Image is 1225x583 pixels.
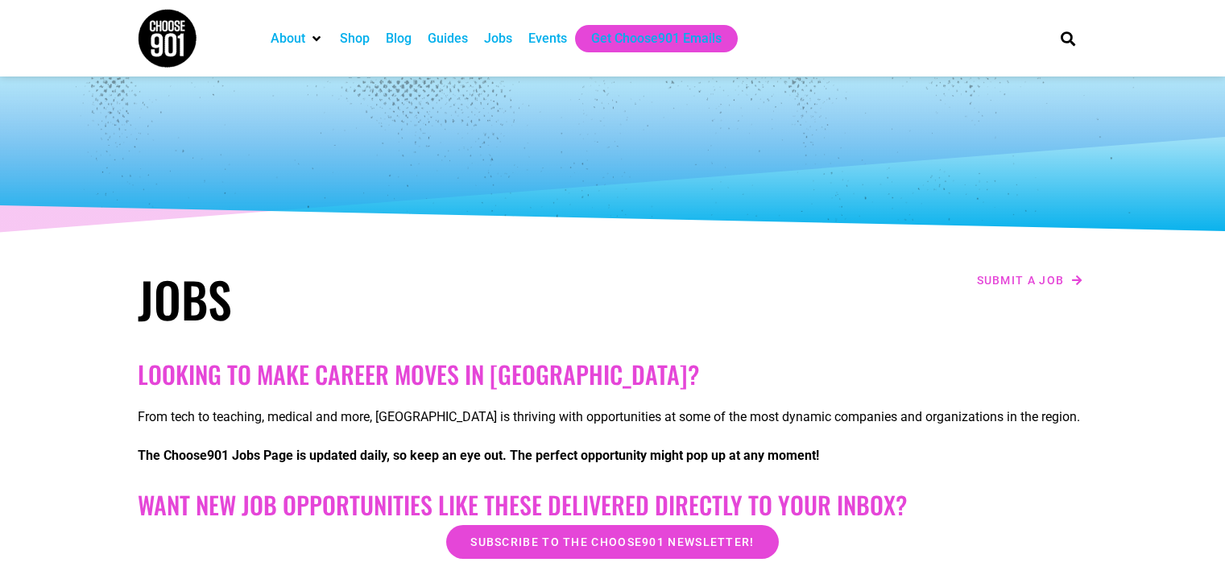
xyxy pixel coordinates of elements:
a: Events [528,29,567,48]
span: Submit a job [977,275,1065,286]
div: Search [1054,25,1081,52]
h2: Looking to make career moves in [GEOGRAPHIC_DATA]? [138,360,1088,389]
a: Shop [340,29,370,48]
a: Subscribe to the Choose901 newsletter! [446,525,778,559]
h2: Want New Job Opportunities like these Delivered Directly to your Inbox? [138,490,1088,519]
a: Submit a job [972,270,1088,291]
h1: Jobs [138,270,605,328]
a: Guides [428,29,468,48]
p: From tech to teaching, medical and more, [GEOGRAPHIC_DATA] is thriving with opportunities at some... [138,407,1088,427]
div: About [263,25,332,52]
a: Blog [386,29,412,48]
a: Get Choose901 Emails [591,29,722,48]
a: About [271,29,305,48]
strong: The Choose901 Jobs Page is updated daily, so keep an eye out. The perfect opportunity might pop u... [138,448,819,463]
nav: Main nav [263,25,1033,52]
span: Subscribe to the Choose901 newsletter! [470,536,754,548]
a: Jobs [484,29,512,48]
